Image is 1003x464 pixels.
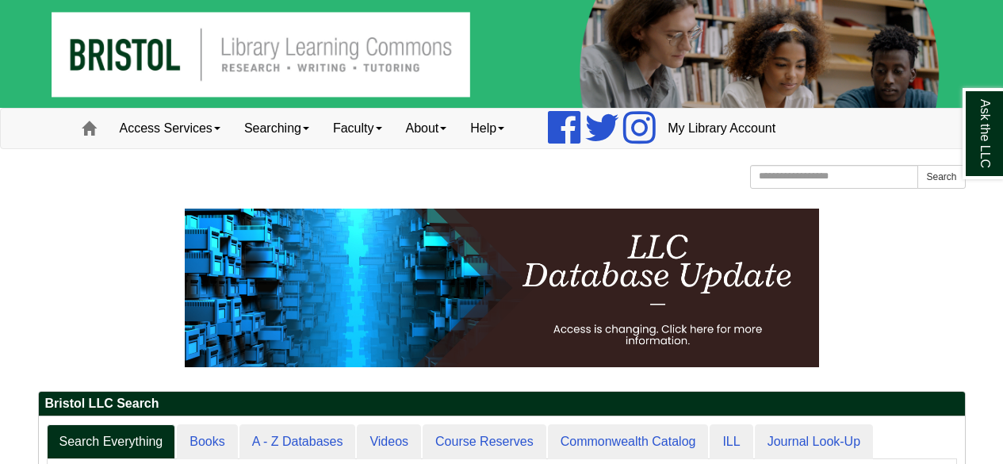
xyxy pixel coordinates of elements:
a: About [394,109,459,148]
a: Searching [232,109,321,148]
a: Commonwealth Catalog [548,424,709,460]
a: Access Services [108,109,232,148]
button: Search [917,165,965,189]
a: My Library Account [656,109,787,148]
img: HTML tutorial [185,209,819,367]
a: Faculty [321,109,394,148]
a: Journal Look-Up [755,424,873,460]
a: A - Z Databases [239,424,356,460]
h2: Bristol LLC Search [39,392,965,416]
a: Course Reserves [423,424,546,460]
a: Videos [357,424,421,460]
a: ILL [710,424,752,460]
a: Books [177,424,237,460]
a: Help [458,109,516,148]
a: Search Everything [47,424,176,460]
